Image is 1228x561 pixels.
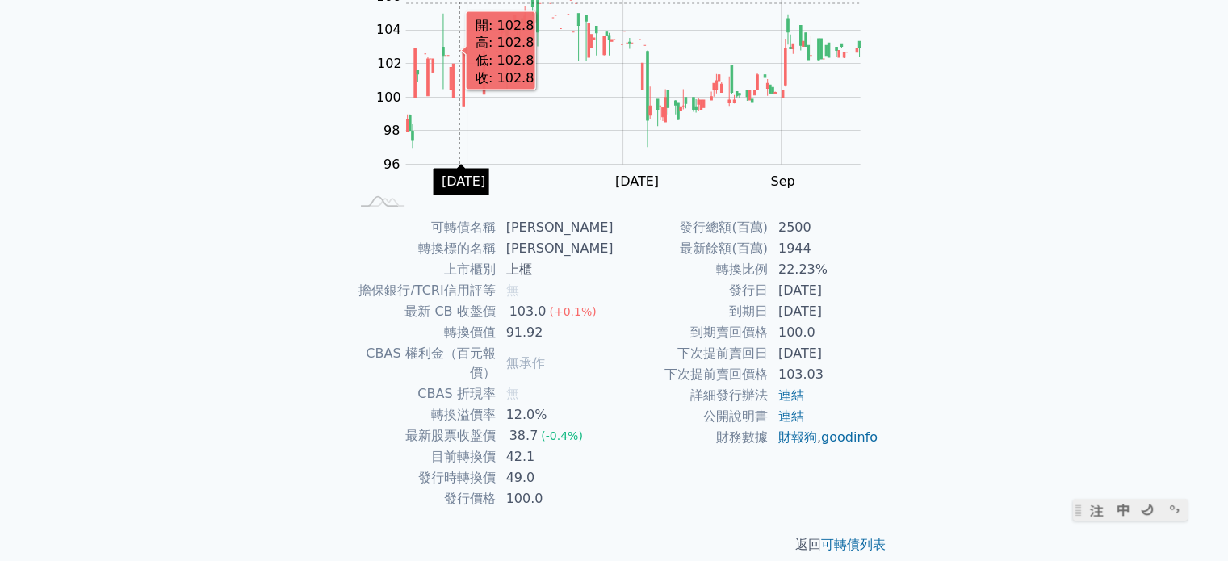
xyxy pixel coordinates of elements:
[614,322,769,343] td: 到期賣回價格
[614,301,769,322] td: 到期日
[614,364,769,385] td: 下次提前賣回價格
[350,238,497,259] td: 轉換標的名稱
[769,217,879,238] td: 2500
[769,343,879,364] td: [DATE]
[497,259,614,280] td: 上櫃
[614,259,769,280] td: 轉換比例
[506,426,542,446] div: 38.7
[770,174,794,189] tspan: Sep
[350,322,497,343] td: 轉換價值
[821,429,878,445] a: goodinfo
[614,406,769,427] td: 公開說明書
[614,217,769,238] td: 發行總額(百萬)
[376,90,401,105] tspan: 100
[614,385,769,406] td: 詳細發行辦法
[377,56,402,71] tspan: 102
[497,467,614,488] td: 49.0
[383,123,400,138] tspan: 98
[541,429,583,442] span: (-0.4%)
[497,322,614,343] td: 91.92
[497,217,614,238] td: [PERSON_NAME]
[350,488,497,509] td: 發行價格
[330,535,899,555] p: 返回
[350,425,497,446] td: 最新股票收盤價
[350,446,497,467] td: 目前轉換價
[383,157,400,172] tspan: 96
[769,364,879,385] td: 103.03
[769,427,879,448] td: ,
[506,355,545,371] span: 無承作
[350,280,497,301] td: 擔保銀行/TCRI信用評等
[350,383,497,404] td: CBAS 折現率
[350,259,497,280] td: 上市櫃別
[778,429,817,445] a: 財報狗
[769,280,879,301] td: [DATE]
[778,387,804,403] a: 連結
[615,174,659,189] tspan: [DATE]
[506,302,550,321] div: 103.0
[821,537,886,552] a: 可轉債列表
[497,238,614,259] td: [PERSON_NAME]
[455,174,481,189] tspan: May
[769,322,879,343] td: 100.0
[350,301,497,322] td: 最新 CB 收盤價
[497,404,614,425] td: 12.0%
[614,280,769,301] td: 發行日
[778,408,804,424] a: 連結
[769,259,879,280] td: 22.23%
[506,386,519,401] span: 無
[1147,484,1228,561] iframe: Chat Widget
[350,343,497,383] td: CBAS 權利金（百元報價）
[506,283,519,298] span: 無
[350,217,497,238] td: 可轉債名稱
[497,488,614,509] td: 100.0
[769,301,879,322] td: [DATE]
[350,404,497,425] td: 轉換溢價率
[350,467,497,488] td: 發行時轉換價
[769,238,879,259] td: 1944
[614,343,769,364] td: 下次提前賣回日
[614,427,769,448] td: 財務數據
[614,238,769,259] td: 最新餘額(百萬)
[549,305,596,318] span: (+0.1%)
[376,22,401,37] tspan: 104
[497,446,614,467] td: 42.1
